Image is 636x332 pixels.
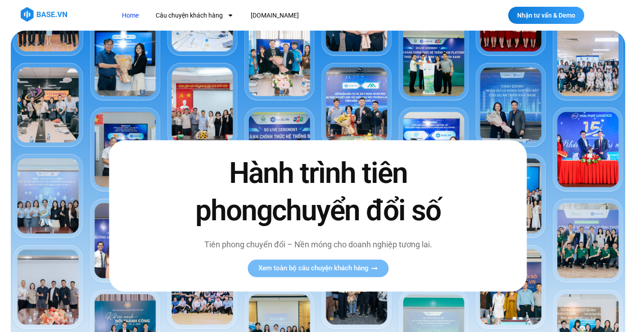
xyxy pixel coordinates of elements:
span: chuyển đổi số [272,194,441,227]
p: Tiên phong chuyển đổi – Nền móng cho doanh nghiệp tương lai. [178,238,457,250]
a: Home [115,7,145,24]
a: [DOMAIN_NAME] [244,7,306,24]
a: Xem toàn bộ câu chuyện khách hàng [248,259,388,277]
a: Câu chuyện khách hàng [149,7,240,24]
span: Nhận tư vấn & Demo [517,12,575,18]
nav: Menu [115,7,454,24]
span: Xem toàn bộ câu chuyện khách hàng [258,265,369,272]
a: Nhận tư vấn & Demo [508,7,584,24]
h2: Hành trình tiên phong [178,155,457,229]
